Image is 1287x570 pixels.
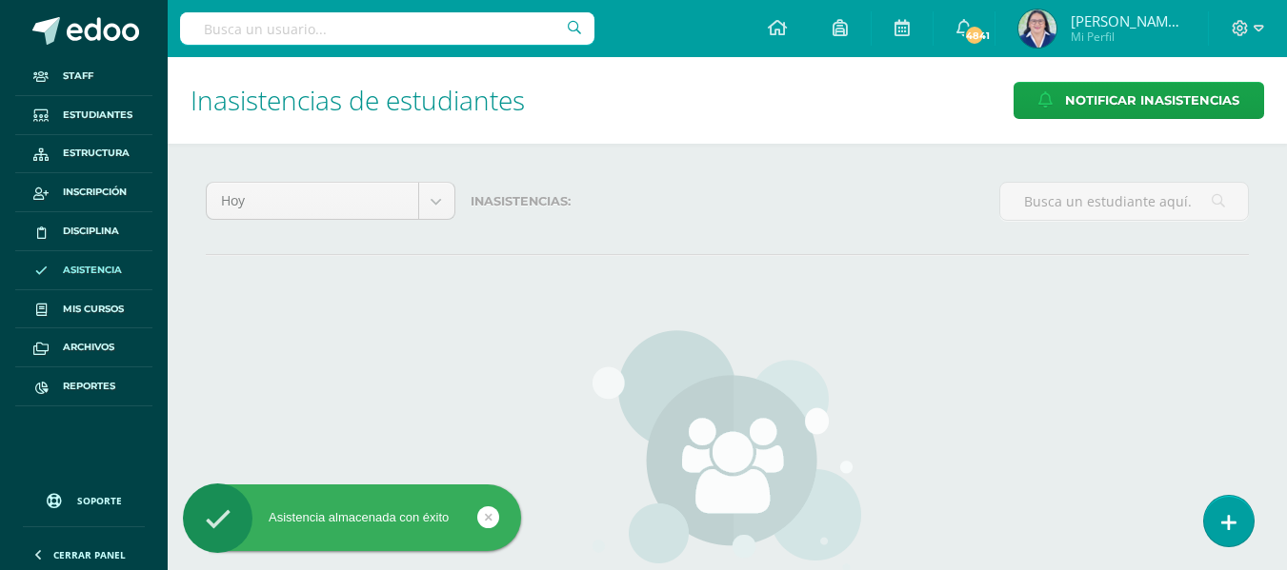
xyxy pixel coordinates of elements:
[63,224,119,239] span: Disciplina
[15,212,152,251] a: Disciplina
[63,340,114,355] span: Archivos
[63,108,132,123] span: Estudiantes
[1014,82,1264,119] a: Notificar Inasistencias
[63,263,122,278] span: Asistencia
[53,548,126,561] span: Cerrar panel
[63,185,127,200] span: Inscripción
[15,96,152,135] a: Estudiantes
[207,183,454,219] a: Hoy
[63,379,115,394] span: Reportes
[15,57,152,96] a: Staff
[191,82,525,118] span: Inasistencias de estudiantes
[1018,10,1056,48] img: 8369efb87e5cb66e5f59332c9f6b987d.png
[1071,29,1185,45] span: Mi Perfil
[180,12,594,45] input: Busca un usuario...
[15,173,152,212] a: Inscripción
[15,367,152,406] a: Reportes
[15,135,152,174] a: Estructura
[183,509,521,526] div: Asistencia almacenada con éxito
[15,328,152,367] a: Archivos
[964,25,985,46] span: 4841
[63,146,130,161] span: Estructura
[23,475,145,521] a: Soporte
[15,290,152,329] a: Mis cursos
[471,182,985,221] label: Inasistencias:
[1065,83,1239,118] span: Notificar Inasistencias
[63,302,124,317] span: Mis cursos
[221,183,404,219] span: Hoy
[1000,183,1248,220] input: Busca un estudiante aquí...
[63,69,93,84] span: Staff
[15,251,152,290] a: Asistencia
[77,494,122,507] span: Soporte
[1071,11,1185,30] span: [PERSON_NAME][US_STATE]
